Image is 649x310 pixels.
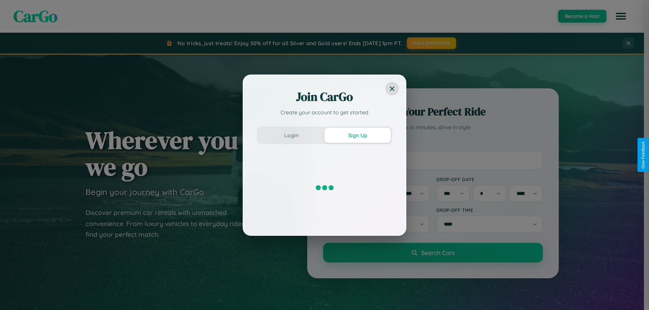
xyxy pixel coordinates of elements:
h2: Join CarGo [257,89,392,105]
iframe: Intercom live chat [7,287,23,303]
p: Create your account to get started [257,108,392,116]
button: Sign Up [324,128,391,143]
div: Give Feedback [641,141,646,169]
button: Login [258,128,324,143]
